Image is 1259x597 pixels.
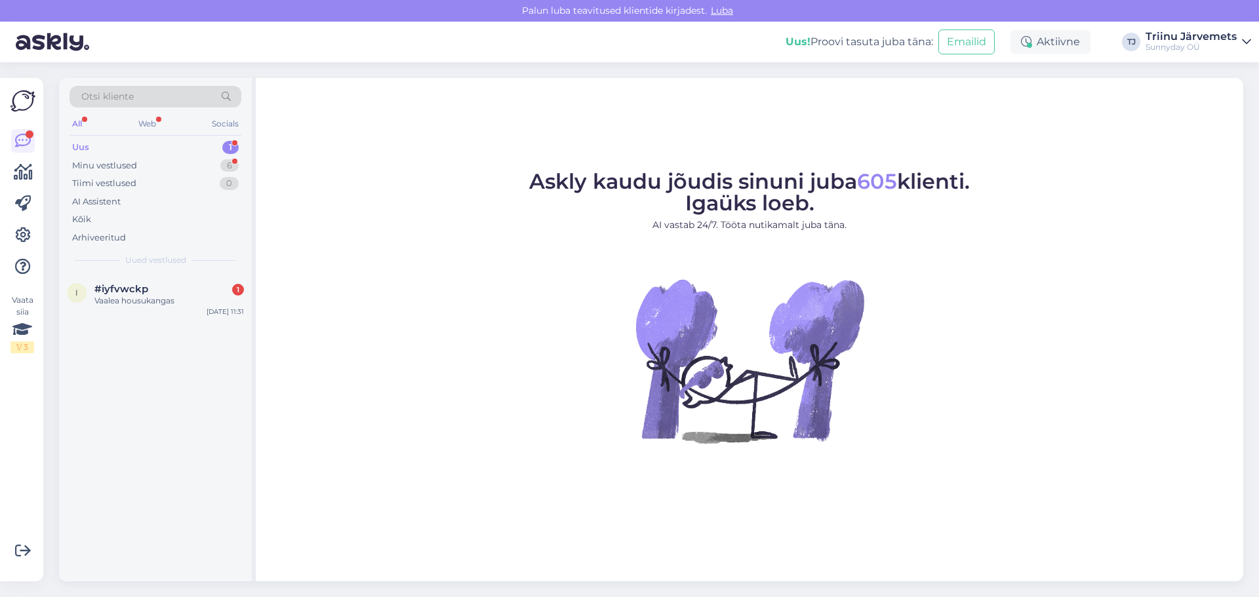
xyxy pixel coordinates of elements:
div: Arhiveeritud [72,231,126,244]
p: AI vastab 24/7. Tööta nutikamalt juba täna. [529,218,970,232]
div: Vaalea housukangas [94,295,244,307]
span: 605 [857,168,897,194]
div: Minu vestlused [72,159,137,172]
div: [DATE] 11:31 [207,307,244,317]
span: Askly kaudu jõudis sinuni juba klienti. Igaüks loeb. [529,168,970,216]
div: 1 [222,141,239,154]
span: Otsi kliente [81,90,134,104]
div: 1 [232,284,244,296]
div: Sunnyday OÜ [1146,42,1237,52]
div: Triinu Järvemets [1146,31,1237,42]
div: Web [136,115,159,132]
div: Kõik [72,213,91,226]
div: 0 [220,177,239,190]
span: Uued vestlused [125,254,186,266]
div: Tiimi vestlused [72,177,136,190]
div: Aktiivne [1010,30,1090,54]
div: 6 [220,159,239,172]
div: Socials [209,115,241,132]
img: No Chat active [631,242,868,478]
div: Proovi tasuta juba täna: [786,34,933,50]
div: TJ [1122,33,1140,51]
img: Askly Logo [10,88,35,113]
span: i [75,288,78,298]
div: 1 / 3 [10,341,34,353]
span: Luba [707,5,737,16]
div: Vaata siia [10,294,34,353]
button: Emailid [938,29,995,54]
div: Uus [72,141,89,154]
span: #iyfvwckp [94,283,148,295]
b: Uus! [786,35,810,48]
a: Triinu JärvemetsSunnyday OÜ [1146,31,1251,52]
div: AI Assistent [72,195,121,208]
div: All [70,115,85,132]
